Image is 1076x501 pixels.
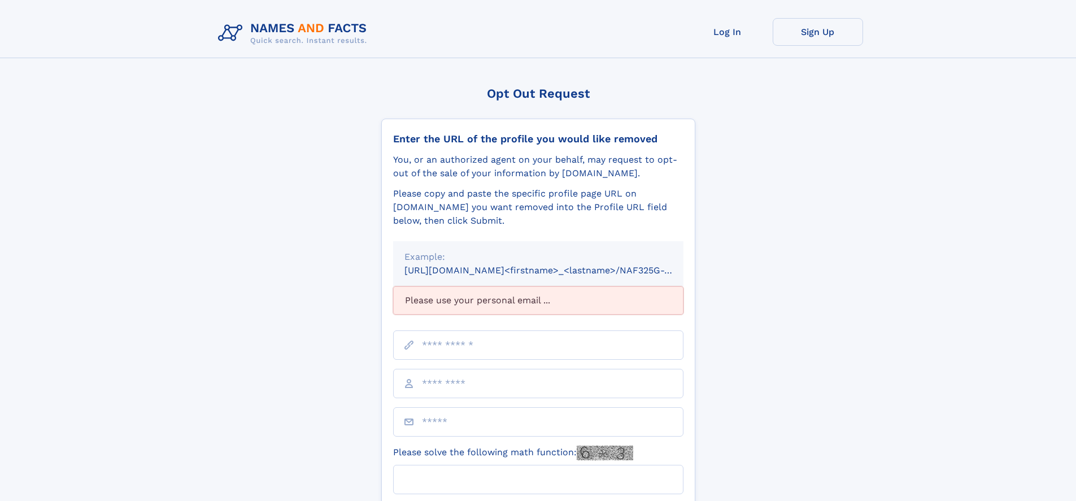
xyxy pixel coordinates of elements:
a: Log In [682,18,773,46]
div: Enter the URL of the profile you would like removed [393,133,683,145]
div: Please use your personal email ... [393,286,683,315]
a: Sign Up [773,18,863,46]
div: Please copy and paste the specific profile page URL on [DOMAIN_NAME] you want removed into the Pr... [393,187,683,228]
div: Example: [404,250,672,264]
label: Please solve the following math function: [393,446,633,460]
div: You, or an authorized agent on your behalf, may request to opt-out of the sale of your informatio... [393,153,683,180]
img: Logo Names and Facts [214,18,376,49]
small: [URL][DOMAIN_NAME]<firstname>_<lastname>/NAF325G-xxxxxxxx [404,265,705,276]
div: Opt Out Request [381,86,695,101]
